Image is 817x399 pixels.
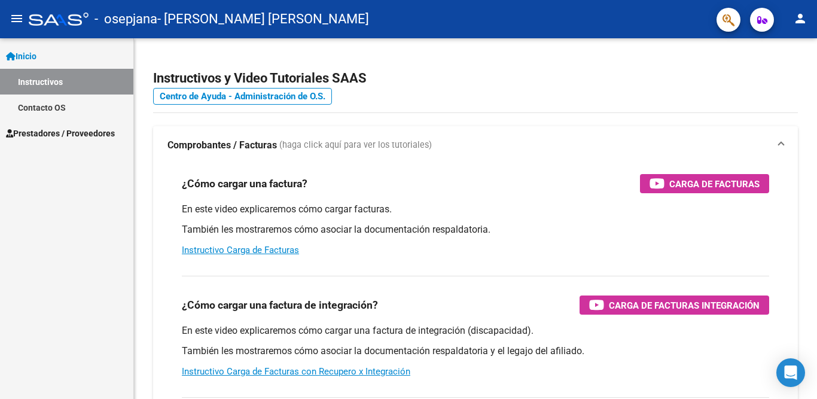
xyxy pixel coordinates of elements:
p: También les mostraremos cómo asociar la documentación respaldatoria. [182,223,769,236]
mat-expansion-panel-header: Comprobantes / Facturas (haga click aquí para ver los tutoriales) [153,126,798,165]
span: (haga click aquí para ver los tutoriales) [279,139,432,152]
mat-icon: menu [10,11,24,26]
strong: Comprobantes / Facturas [167,139,277,152]
span: Carga de Facturas [669,176,760,191]
span: Carga de Facturas Integración [609,298,760,313]
button: Carga de Facturas [640,174,769,193]
h3: ¿Cómo cargar una factura de integración? [182,297,378,313]
mat-icon: person [793,11,807,26]
span: - [PERSON_NAME] [PERSON_NAME] [157,6,369,32]
div: Open Intercom Messenger [776,358,805,387]
h3: ¿Cómo cargar una factura? [182,175,307,192]
p: También les mostraremos cómo asociar la documentación respaldatoria y el legajo del afiliado. [182,345,769,358]
span: Inicio [6,50,36,63]
p: En este video explicaremos cómo cargar una factura de integración (discapacidad). [182,324,769,337]
span: Prestadores / Proveedores [6,127,115,140]
span: - osepjana [94,6,157,32]
a: Instructivo Carga de Facturas con Recupero x Integración [182,366,410,377]
a: Instructivo Carga de Facturas [182,245,299,255]
h2: Instructivos y Video Tutoriales SAAS [153,67,798,90]
a: Centro de Ayuda - Administración de O.S. [153,88,332,105]
button: Carga de Facturas Integración [580,296,769,315]
p: En este video explicaremos cómo cargar facturas. [182,203,769,216]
